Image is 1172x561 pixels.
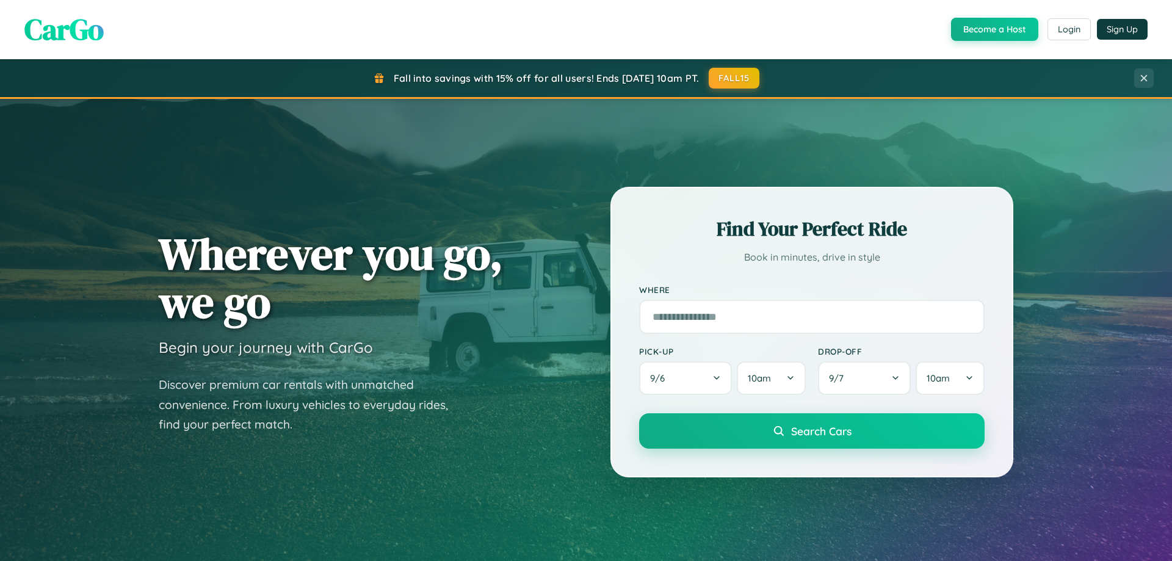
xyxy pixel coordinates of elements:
[748,372,771,384] span: 10am
[639,361,732,395] button: 9/6
[709,68,760,89] button: FALL15
[159,375,464,435] p: Discover premium car rentals with unmatched convenience. From luxury vehicles to everyday rides, ...
[737,361,806,395] button: 10am
[639,284,985,295] label: Where
[1047,18,1091,40] button: Login
[1097,19,1148,40] button: Sign Up
[159,230,503,326] h1: Wherever you go, we go
[159,338,373,357] h3: Begin your journey with CarGo
[818,346,985,357] label: Drop-off
[916,361,985,395] button: 10am
[639,215,985,242] h2: Find Your Perfect Ride
[818,361,911,395] button: 9/7
[24,9,104,49] span: CarGo
[650,372,671,384] span: 9 / 6
[829,372,850,384] span: 9 / 7
[951,18,1038,41] button: Become a Host
[639,346,806,357] label: Pick-up
[927,372,950,384] span: 10am
[791,424,852,438] span: Search Cars
[394,72,700,84] span: Fall into savings with 15% off for all users! Ends [DATE] 10am PT.
[639,248,985,266] p: Book in minutes, drive in style
[639,413,985,449] button: Search Cars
